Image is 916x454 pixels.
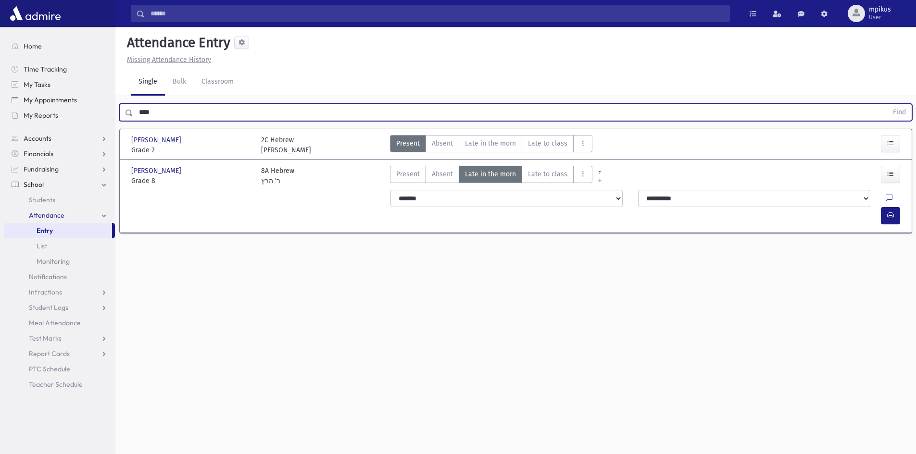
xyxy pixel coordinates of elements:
[528,169,567,179] span: Late to class
[29,319,81,327] span: Meal Attendance
[4,315,115,331] a: Meal Attendance
[165,69,194,96] a: Bulk
[4,238,115,254] a: List
[4,77,115,92] a: My Tasks
[4,223,112,238] a: Entry
[261,166,294,186] div: 8A Hebrew ר' הרץ
[24,134,51,143] span: Accounts
[131,135,183,145] span: [PERSON_NAME]
[4,377,115,392] a: Teacher Schedule
[131,145,251,155] span: Grade 2
[4,208,115,223] a: Attendance
[127,56,211,64] u: Missing Attendance History
[194,69,241,96] a: Classroom
[396,138,420,148] span: Present
[887,104,912,121] button: Find
[29,365,70,373] span: PTC Schedule
[145,5,729,22] input: Search
[465,138,516,148] span: Late in the morn
[29,349,70,358] span: Report Cards
[37,257,70,266] span: Monitoring
[29,303,68,312] span: Student Logs
[131,166,183,176] span: [PERSON_NAME]
[29,334,62,343] span: Test Marks
[29,272,67,281] span: Notifications
[261,135,311,155] div: 2C Hebrew [PERSON_NAME]
[24,180,44,189] span: School
[24,111,58,120] span: My Reports
[24,42,42,50] span: Home
[37,242,47,250] span: List
[123,56,211,64] a: Missing Attendance History
[4,192,115,208] a: Students
[4,131,115,146] a: Accounts
[4,300,115,315] a: Student Logs
[396,169,420,179] span: Present
[29,288,62,296] span: Infractions
[4,284,115,300] a: Infractions
[4,161,115,177] a: Fundraising
[4,146,115,161] a: Financials
[24,80,50,89] span: My Tasks
[390,135,592,155] div: AttTypes
[29,211,64,220] span: Attendance
[4,269,115,284] a: Notifications
[4,254,115,269] a: Monitoring
[29,196,55,204] span: Students
[4,331,115,346] a: Test Marks
[528,138,567,148] span: Late to class
[24,65,67,74] span: Time Tracking
[24,149,53,158] span: Financials
[4,108,115,123] a: My Reports
[869,6,891,13] span: mpikus
[4,346,115,361] a: Report Cards
[390,166,592,186] div: AttTypes
[465,169,516,179] span: Late in the morn
[37,226,53,235] span: Entry
[4,361,115,377] a: PTC Schedule
[4,38,115,54] a: Home
[8,4,63,23] img: AdmirePro
[131,69,165,96] a: Single
[24,96,77,104] span: My Appointments
[123,35,230,51] h5: Attendance Entry
[432,138,453,148] span: Absent
[4,61,115,77] a: Time Tracking
[29,380,83,389] span: Teacher Schedule
[131,176,251,186] span: Grade 8
[869,13,891,21] span: User
[24,165,59,173] span: Fundraising
[4,177,115,192] a: School
[432,169,453,179] span: Absent
[4,92,115,108] a: My Appointments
